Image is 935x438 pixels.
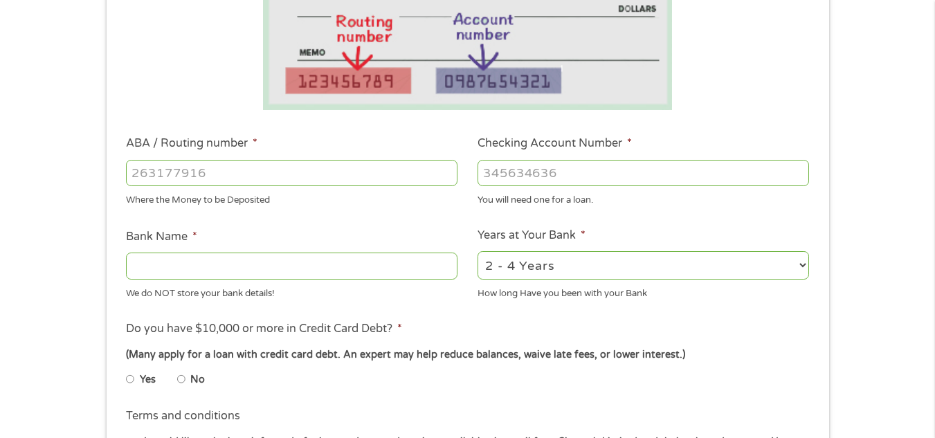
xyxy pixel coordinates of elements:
[126,136,257,151] label: ABA / Routing number
[126,409,240,423] label: Terms and conditions
[478,282,809,300] div: How long Have you been with your Bank
[126,189,457,208] div: Where the Money to be Deposited
[478,136,632,151] label: Checking Account Number
[126,230,197,244] label: Bank Name
[478,160,809,186] input: 345634636
[126,347,808,363] div: (Many apply for a loan with credit card debt. An expert may help reduce balances, waive late fees...
[126,160,457,186] input: 263177916
[478,189,809,208] div: You will need one for a loan.
[190,372,205,387] label: No
[478,228,585,243] label: Years at Your Bank
[140,372,156,387] label: Yes
[126,282,457,300] div: We do NOT store your bank details!
[126,322,402,336] label: Do you have $10,000 or more in Credit Card Debt?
